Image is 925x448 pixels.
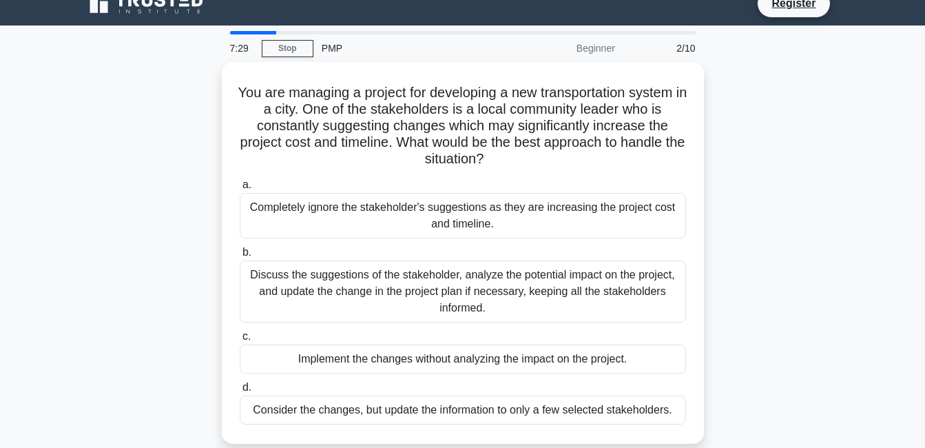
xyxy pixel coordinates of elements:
[238,84,687,168] h5: You are managing a project for developing a new transportation system in a city. One of the stake...
[623,34,704,62] div: 2/10
[242,381,251,393] span: d.
[503,34,623,62] div: Beginner
[240,193,686,238] div: Completely ignore the stakeholder's suggestions as they are increasing the project cost and timel...
[242,330,251,342] span: c.
[242,179,251,190] span: a.
[240,261,686,323] div: Discuss the suggestions of the stakeholder, analyze the potential impact on the project, and upda...
[240,345,686,374] div: Implement the changes without analyzing the impact on the project.
[313,34,503,62] div: PMP
[242,246,251,258] span: b.
[240,396,686,425] div: Consider the changes, but update the information to only a few selected stakeholders.
[262,40,313,57] a: Stop
[222,34,262,62] div: 7:29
